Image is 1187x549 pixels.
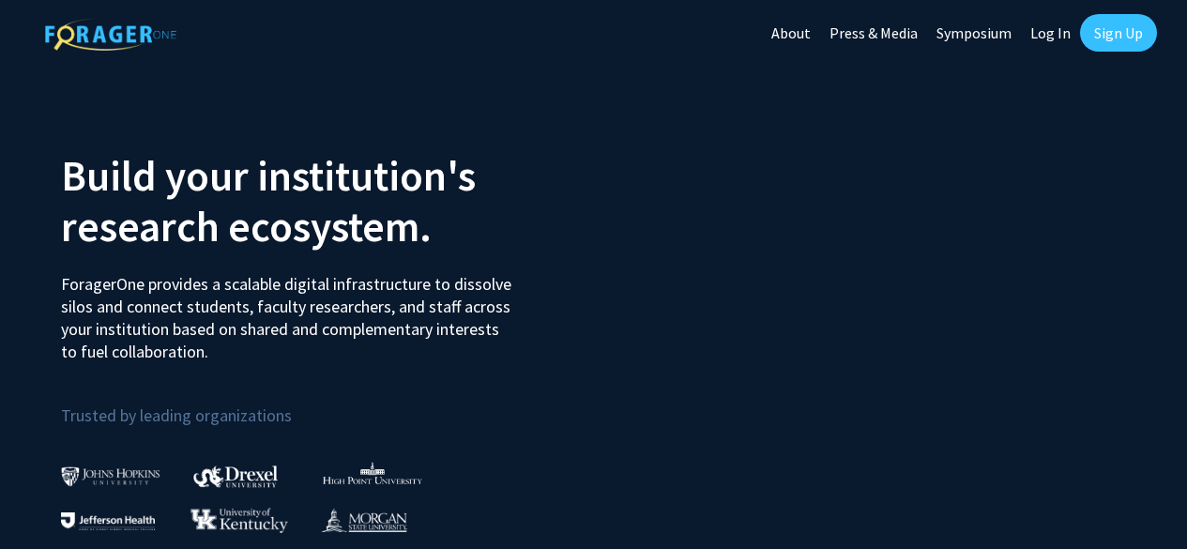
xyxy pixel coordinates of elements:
p: ForagerOne provides a scalable digital infrastructure to dissolve silos and connect students, fac... [61,259,517,363]
img: Johns Hopkins University [61,466,160,486]
img: ForagerOne Logo [45,18,176,51]
img: University of Kentucky [190,508,288,533]
img: Drexel University [193,465,278,487]
img: Morgan State University [321,508,407,532]
h2: Build your institution's research ecosystem. [61,150,580,252]
img: High Point University [323,462,422,484]
img: Thomas Jefferson University [61,512,155,530]
p: Trusted by leading organizations [61,378,580,430]
a: Sign Up [1080,14,1157,52]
